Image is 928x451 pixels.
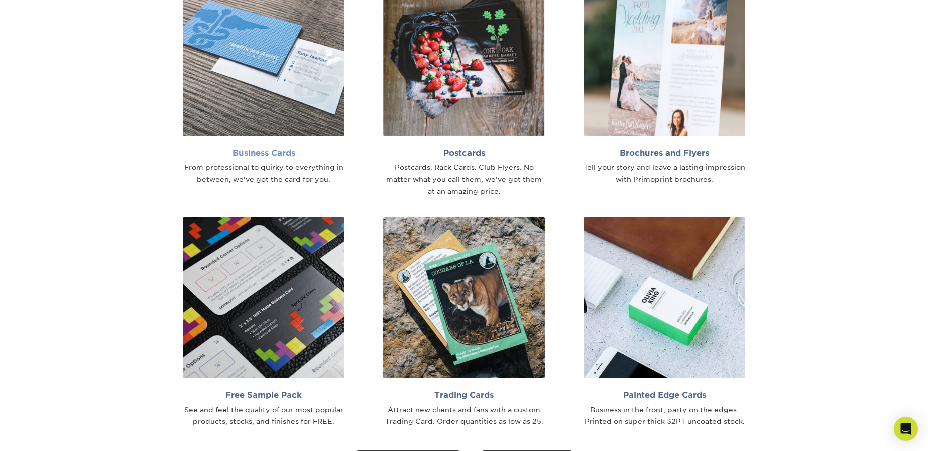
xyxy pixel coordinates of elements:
[183,148,344,158] h2: Business Cards
[383,162,545,197] div: Postcards. Rack Cards. Club Flyers. No matter what you call them, we've got them at an amazing pr...
[572,217,757,428] a: Painted Edge Cards Business in the front, party on the edges. Printed on super thick 32PT uncoate...
[584,162,745,186] div: Tell your story and leave a lasting impression with Primoprint brochures.
[383,390,545,400] h2: Trading Cards
[584,148,745,158] h2: Brochures and Flyers
[183,390,344,400] h2: Free Sample Pack
[183,217,344,378] img: Sample Pack
[3,420,85,447] iframe: Google Customer Reviews
[383,148,545,158] h2: Postcards
[383,217,545,378] img: Trading Cards
[371,217,557,428] a: Trading Cards Attract new clients and fans with a custom Trading Card. Order quantities as low as...
[584,390,745,400] h2: Painted Edge Cards
[171,217,356,428] a: Free Sample Pack See and feel the quality of our most popular products, stocks, and finishes for ...
[894,417,918,441] div: Open Intercom Messenger
[183,404,344,428] div: See and feel the quality of our most popular products, stocks, and finishes for FREE.
[183,162,344,186] div: From professional to quirky to everything in between, we've got the card for you.
[584,217,745,378] img: Painted Edge Cards
[584,404,745,428] div: Business in the front, party on the edges. Printed on super thick 32PT uncoated stock.
[383,404,545,428] div: Attract new clients and fans with a custom Trading Card. Order quantities as low as 25.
